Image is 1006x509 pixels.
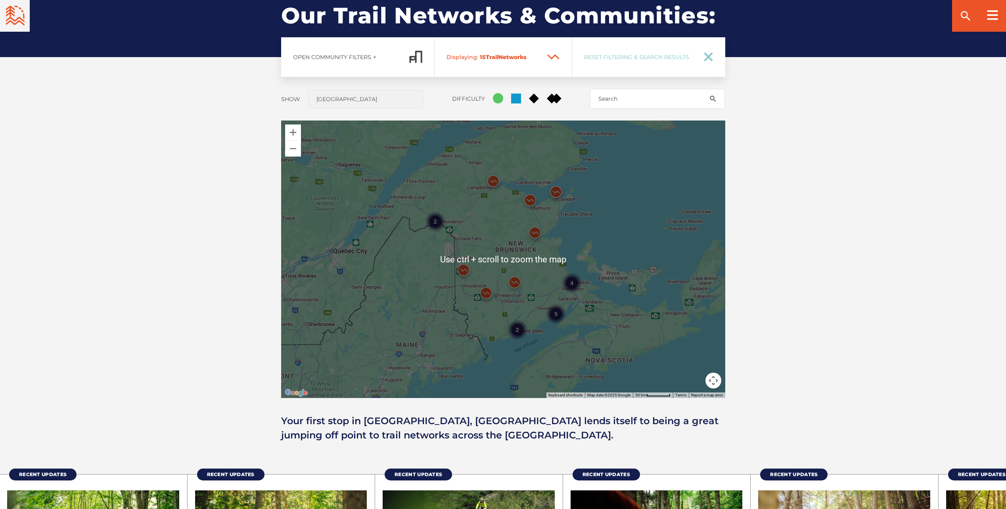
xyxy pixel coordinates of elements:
[480,54,486,61] span: 15
[19,471,67,477] span: Recent Updates
[548,392,583,398] button: Keyboard shortcuts
[573,469,640,480] a: Recent Updates
[583,471,630,477] span: Recent Updates
[425,212,445,232] div: 2
[385,469,452,480] a: Recent Updates
[207,471,255,477] span: Recent Updates
[281,414,725,442] p: Your first stop in [GEOGRAPHIC_DATA], [GEOGRAPHIC_DATA] lends itself to being a great jumping off...
[507,320,527,340] div: 2
[446,54,540,61] span: Trail
[587,393,630,397] span: Map data ©2025 Google
[283,388,309,398] a: Open this area in Google Maps (opens a new window)
[701,89,725,109] button: search
[675,393,686,397] a: Terms (opens in new tab)
[691,393,723,397] a: Report a map error
[523,54,527,61] span: s
[572,37,725,77] a: Reset Filtering & Search Results
[372,54,377,60] ion-icon: add
[281,37,435,77] a: Open Community Filtersadd
[293,54,371,61] span: Open Community Filters
[959,10,972,22] ion-icon: search
[395,471,442,477] span: Recent Updates
[705,373,721,388] button: Map camera controls
[197,469,264,480] a: Recent Updates
[584,54,694,61] span: Reset Filtering & Search Results
[281,96,300,103] label: Show
[562,273,582,293] div: 4
[770,471,818,477] span: Recent Updates
[285,124,301,140] button: Zoom in
[283,388,309,398] img: Google
[9,469,77,480] a: Recent Updates
[452,95,485,102] label: Difficulty
[498,54,523,61] span: Network
[546,304,566,324] div: 5
[709,95,717,103] ion-icon: search
[285,141,301,157] button: Zoom out
[590,89,725,109] input: Search
[760,469,828,480] a: Recent Updates
[635,393,646,397] span: 50 km
[633,392,673,398] button: Map Scale: 50 km per 57 pixels
[446,54,478,61] span: Displaying:
[958,471,1006,477] span: Recent Updates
